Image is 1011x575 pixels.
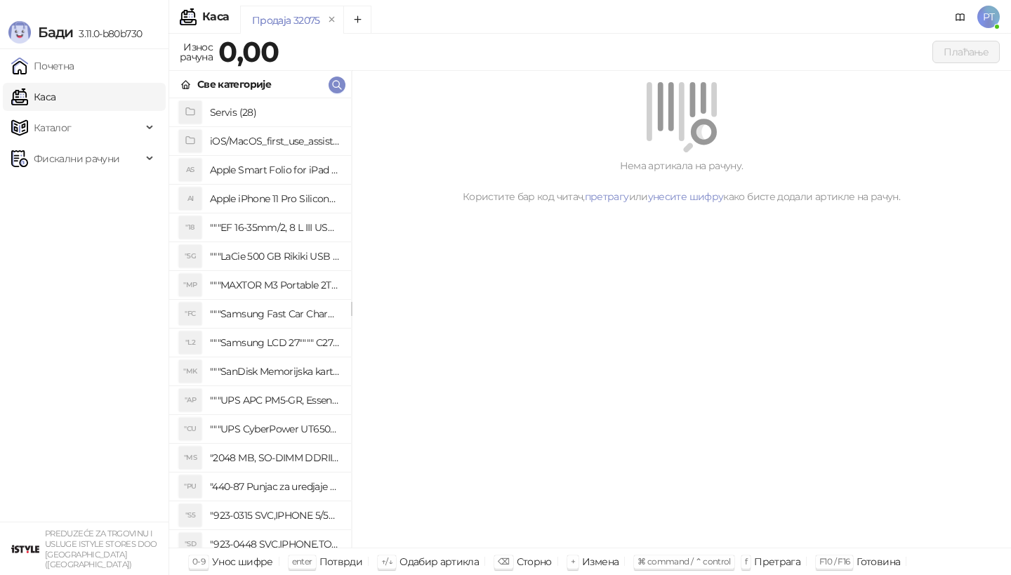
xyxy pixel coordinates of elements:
[319,553,363,571] div: Потврди
[34,145,119,173] span: Фискални рачуни
[179,245,201,267] div: "5G
[210,245,340,267] h4: """LaCie 500 GB Rikiki USB 3.0 / Ultra Compact & Resistant aluminum / USB 3.0 / 2.5"""""""
[210,187,340,210] h4: Apple iPhone 11 Pro Silicone Case - Black
[179,418,201,440] div: "CU
[210,216,340,239] h4: """EF 16-35mm/2, 8 L III USM"""
[38,24,73,41] span: Бади
[45,529,157,569] small: PREDUZEĆE ZA TRGOVINU I USLUGE ISTYLE STORES DOO [GEOGRAPHIC_DATA] ([GEOGRAPHIC_DATA])
[179,216,201,239] div: "18
[210,274,340,296] h4: """MAXTOR M3 Portable 2TB 2.5"""" crni eksterni hard disk HX-M201TCB/GM"""
[192,556,205,567] span: 0-9
[8,21,31,44] img: Logo
[210,447,340,469] h4: "2048 MB, SO-DIMM DDRII, 667 MHz, Napajanje 1,8 0,1 V, Latencija CL5"
[212,553,273,571] div: Унос шифре
[210,504,340,527] h4: "923-0315 SVC,IPHONE 5/5S BATTERY REMOVAL TRAY Držač za iPhone sa kojim se otvara display
[210,159,340,181] h4: Apple Smart Folio for iPad mini (A17 Pro) - Sage
[210,331,340,354] h4: """Samsung LCD 27"""" C27F390FHUXEN"""
[210,360,340,383] h4: """SanDisk Memorijska kartica 256GB microSDXC sa SD adapterom SDSQXA1-256G-GN6MA - Extreme PLUS, ...
[179,360,201,383] div: "MK
[252,13,320,28] div: Продаја 32075
[169,98,351,548] div: grid
[637,556,731,567] span: ⌘ command / ⌃ control
[323,14,341,26] button: remove
[179,159,201,181] div: AS
[218,34,279,69] strong: 0,00
[179,475,201,498] div: "PU
[210,475,340,498] h4: "440-87 Punjac za uredjaje sa micro USB portom 4/1, Stand."
[949,6,972,28] a: Документација
[179,331,201,354] div: "L2
[11,52,74,80] a: Почетна
[34,114,72,142] span: Каталог
[343,6,371,34] button: Add tab
[369,158,994,204] div: Нема артикала на рачуну. Користите бар код читач, или како бисте додали артикле на рачун.
[932,41,1000,63] button: Плаћање
[977,6,1000,28] span: PT
[745,556,747,567] span: f
[292,556,312,567] span: enter
[857,553,900,571] div: Готовина
[11,83,55,111] a: Каса
[11,535,39,563] img: 64x64-companyLogo-77b92cf4-9946-4f36-9751-bf7bb5fd2c7d.png
[517,553,552,571] div: Сторно
[585,190,629,203] a: претрагу
[381,556,392,567] span: ↑/↓
[179,389,201,411] div: "AP
[582,553,619,571] div: Измена
[399,553,479,571] div: Одабир артикла
[648,190,724,203] a: унесите шифру
[179,303,201,325] div: "FC
[571,556,575,567] span: +
[202,11,229,22] div: Каса
[179,533,201,555] div: "SD
[179,274,201,296] div: "MP
[819,556,850,567] span: F10 / F16
[210,101,340,124] h4: Servis (28)
[210,533,340,555] h4: "923-0448 SVC,IPHONE,TOURQUE DRIVER KIT .65KGF- CM Šrafciger "
[177,38,216,66] div: Износ рачуна
[179,187,201,210] div: AI
[179,447,201,469] div: "MS
[210,418,340,440] h4: """UPS CyberPower UT650EG, 650VA/360W , line-int., s_uko, desktop"""
[73,27,142,40] span: 3.11.0-b80b730
[210,303,340,325] h4: """Samsung Fast Car Charge Adapter, brzi auto punja_, boja crna"""
[179,504,201,527] div: "S5
[498,556,509,567] span: ⌫
[210,389,340,411] h4: """UPS APC PM5-GR, Essential Surge Arrest,5 utic_nica"""
[210,130,340,152] h4: iOS/MacOS_first_use_assistance (4)
[197,77,271,92] div: Све категорије
[754,553,800,571] div: Претрага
